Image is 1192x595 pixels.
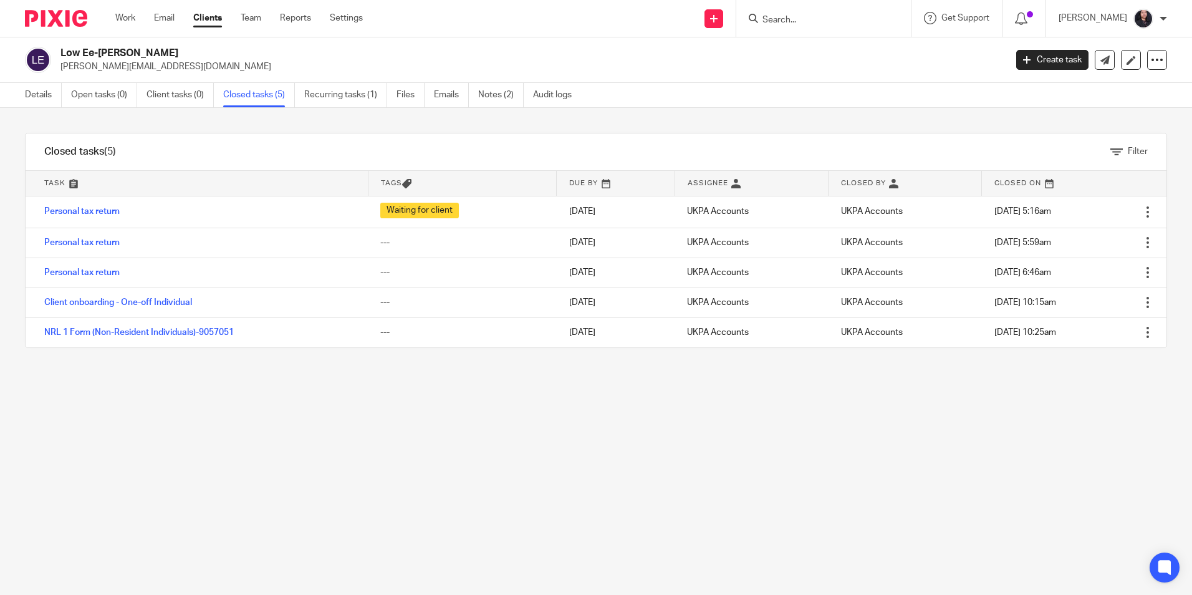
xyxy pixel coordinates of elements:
td: UKPA Accounts [675,196,828,228]
a: Create task [1016,50,1089,70]
span: [DATE] 6:46am [994,268,1051,277]
span: UKPA Accounts [841,238,903,247]
a: Details [25,83,62,107]
span: [DATE] 5:59am [994,238,1051,247]
td: UKPA Accounts [675,288,828,317]
span: UKPA Accounts [841,207,903,216]
a: Emails [434,83,469,107]
img: svg%3E [25,47,51,73]
input: Search [761,15,873,26]
span: UKPA Accounts [841,328,903,337]
span: Get Support [941,14,989,22]
td: [DATE] [557,258,675,288]
a: Work [115,12,135,24]
a: Files [397,83,425,107]
td: UKPA Accounts [675,258,828,288]
img: MicrosoftTeams-image.jfif [1133,9,1153,29]
a: Notes (2) [478,83,524,107]
p: [PERSON_NAME] [1059,12,1127,24]
td: UKPA Accounts [675,317,828,347]
a: Recurring tasks (1) [304,83,387,107]
a: Personal tax return [44,207,120,216]
span: UKPA Accounts [841,268,903,277]
td: [DATE] [557,196,675,228]
a: NRL 1 Form (Non-Resident Individuals)-9057051 [44,328,234,337]
a: Open tasks (0) [71,83,137,107]
span: (5) [104,147,116,157]
td: [DATE] [557,317,675,347]
p: [PERSON_NAME][EMAIL_ADDRESS][DOMAIN_NAME] [60,60,997,73]
a: Settings [330,12,363,24]
h2: Low Ee-[PERSON_NAME] [60,47,810,60]
span: [DATE] 10:25am [994,328,1056,337]
span: [DATE] 10:15am [994,298,1056,307]
div: --- [380,266,544,279]
td: [DATE] [557,228,675,258]
a: Closed tasks (5) [223,83,295,107]
div: --- [380,296,544,309]
span: UKPA Accounts [841,298,903,307]
td: [DATE] [557,288,675,317]
span: Waiting for client [380,203,459,218]
div: --- [380,236,544,249]
div: --- [380,326,544,339]
a: Email [154,12,175,24]
h1: Closed tasks [44,145,116,158]
td: UKPA Accounts [675,228,828,258]
a: Reports [280,12,311,24]
a: Personal tax return [44,268,120,277]
th: Tags [368,171,557,196]
img: Pixie [25,10,87,27]
a: Team [241,12,261,24]
a: Audit logs [533,83,581,107]
a: Client tasks (0) [147,83,214,107]
span: Filter [1128,147,1148,156]
a: Clients [193,12,222,24]
a: Personal tax return [44,238,120,247]
a: Client onboarding - One-off Individual [44,298,192,307]
span: [DATE] 5:16am [994,207,1051,216]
